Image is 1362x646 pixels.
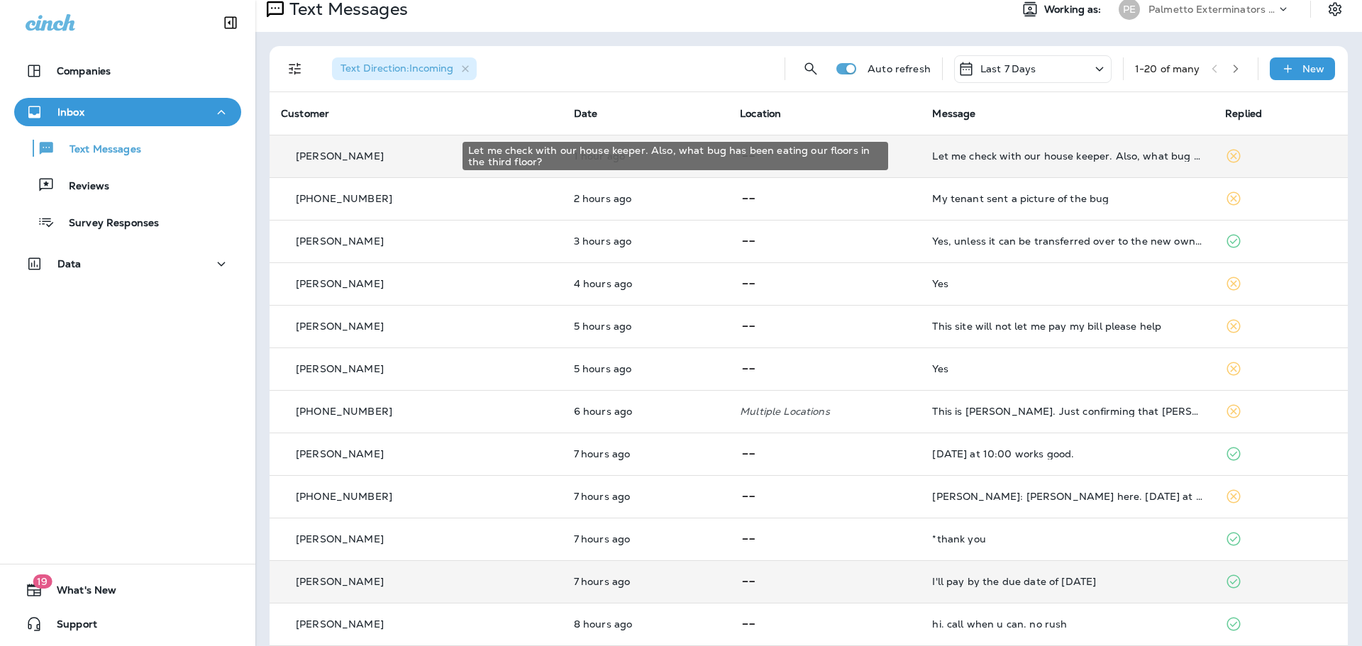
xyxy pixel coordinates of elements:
p: Oct 14, 2025 11:44 AM [574,321,717,332]
div: Text Direction:Incoming [332,57,477,80]
div: I'll pay by the due date of 12/23/25 [932,576,1202,587]
p: New [1302,63,1324,74]
div: *thank you [932,533,1202,545]
div: Let me check with our house keeper. Also, what bug has been eating our floors in the third floor? [463,142,888,170]
span: Customer [281,107,329,120]
div: Yes [932,278,1202,289]
p: [PERSON_NAME] [296,150,384,162]
span: Working as: [1044,4,1104,16]
span: Support [43,618,97,635]
button: 19What's New [14,576,241,604]
p: [PERSON_NAME] [296,321,384,332]
p: Oct 14, 2025 08:04 AM [574,618,717,630]
p: [PERSON_NAME] [296,448,384,460]
p: [PERSON_NAME] [296,278,384,289]
p: Oct 14, 2025 01:42 PM [574,235,717,247]
button: Collapse Sidebar [211,9,250,37]
p: Oct 14, 2025 12:43 PM [574,278,717,289]
p: [PERSON_NAME] [296,533,384,545]
div: This is Jeff DiPasquale. Just confirming that Hunter will be here this Friday at 10:00 to inspect... [932,406,1202,417]
div: Yes [932,363,1202,374]
p: Multiple Locations [740,406,909,417]
span: Message [932,107,975,120]
p: [PERSON_NAME] [296,235,384,247]
p: Last 7 Days [980,63,1036,74]
div: 1 - 20 of many [1135,63,1200,74]
span: Location [740,107,781,120]
button: Text Messages [14,133,241,163]
button: Filters [281,55,309,83]
p: [PERSON_NAME] [296,576,384,587]
p: Text Messages [55,143,141,157]
p: [PERSON_NAME] [296,618,384,630]
p: Oct 14, 2025 09:26 AM [574,491,717,502]
p: Reviews [55,180,109,194]
p: Survey Responses [55,217,159,230]
p: Oct 14, 2025 08:52 AM [574,576,717,587]
div: hi. call when u can. no rush [932,618,1202,630]
button: Data [14,250,241,278]
button: Reviews [14,170,241,200]
div: My tenant sent a picture of the bug [932,193,1202,204]
p: Data [57,258,82,269]
button: Survey Responses [14,207,241,237]
span: Replied [1225,107,1262,120]
p: Companies [57,65,111,77]
div: Jason: Jeff DiPasquale here. Friday at 10:00 works for Hunter’s inspection. [932,491,1202,502]
p: [PHONE_NUMBER] [296,406,392,417]
p: [PHONE_NUMBER] [296,491,392,502]
p: Oct 14, 2025 11:25 AM [574,363,717,374]
button: Companies [14,57,241,85]
span: What's New [43,584,116,601]
div: Let me check with our house keeper. Also, what bug has been eating our floors in the third floor? [932,150,1202,162]
p: [PERSON_NAME] [296,363,384,374]
button: Search Messages [797,55,825,83]
p: [PHONE_NUMBER] [296,193,392,204]
button: Inbox [14,98,241,126]
p: Oct 14, 2025 09:34 AM [574,448,717,460]
span: Text Direction : Incoming [340,62,453,74]
div: This site will not let me pay my bill please help [932,321,1202,332]
span: 19 [33,574,52,589]
p: Auto refresh [868,63,931,74]
p: Oct 14, 2025 10:11 AM [574,406,717,417]
div: Friday at 10:00 works good. [932,448,1202,460]
span: Date [574,107,598,120]
p: Palmetto Exterminators LLC [1148,4,1276,15]
p: Oct 14, 2025 02:44 PM [574,193,717,204]
div: Yes, unless it can be transferred over to the new owners both or all three [932,235,1202,247]
button: Support [14,610,241,638]
p: Oct 14, 2025 09:21 AM [574,533,717,545]
p: Inbox [57,106,84,118]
